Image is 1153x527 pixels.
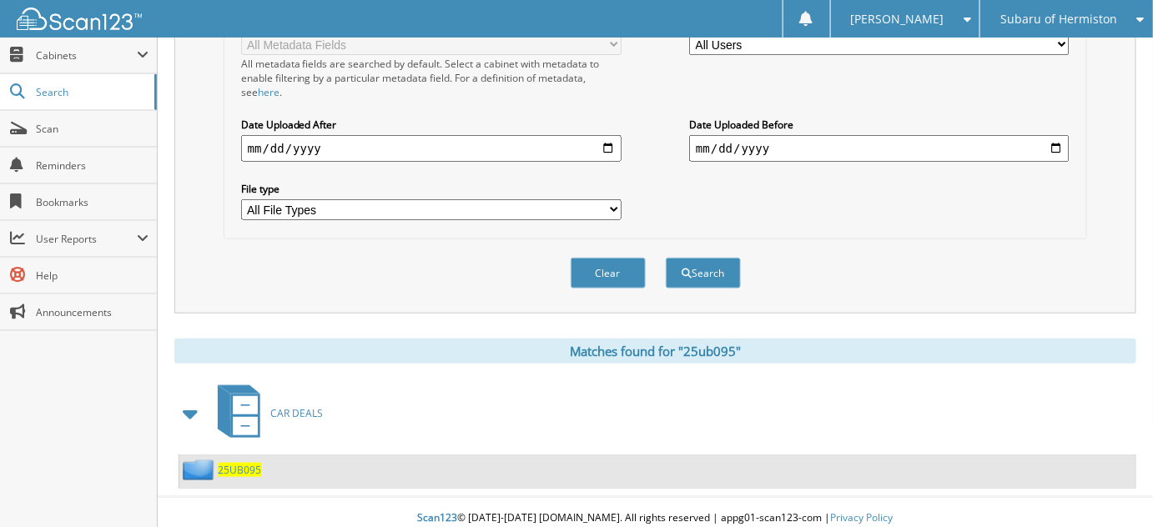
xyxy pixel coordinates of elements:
span: Search [36,85,146,99]
a: CAR DEALS [208,380,323,446]
span: Cabinets [36,48,137,63]
a: here [258,85,279,99]
span: Bookmarks [36,195,149,209]
input: start [241,135,622,162]
span: Scan123 [418,510,458,524]
label: Date Uploaded After [241,118,622,132]
span: CAR DEALS [270,406,323,420]
span: [PERSON_NAME] [851,14,944,24]
iframe: Chat Widget [1070,447,1153,527]
span: Reminders [36,158,149,173]
input: end [689,135,1070,162]
span: Announcements [36,305,149,319]
span: Help [36,269,149,283]
a: 25UB095 [218,463,261,477]
img: scan123-logo-white.svg [17,8,142,30]
span: User Reports [36,232,137,246]
span: Subaru of Hermiston [1000,14,1117,24]
img: folder2.png [183,459,218,480]
button: Clear [571,258,646,289]
div: Matches found for "25ub095" [174,339,1136,364]
span: Scan [36,122,149,136]
a: Privacy Policy [831,510,894,524]
button: Search [666,258,741,289]
label: Date Uploaded Before [689,118,1070,132]
label: File type [241,182,622,196]
div: All metadata fields are searched by default. Select a cabinet with metadata to enable filtering b... [241,57,622,99]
